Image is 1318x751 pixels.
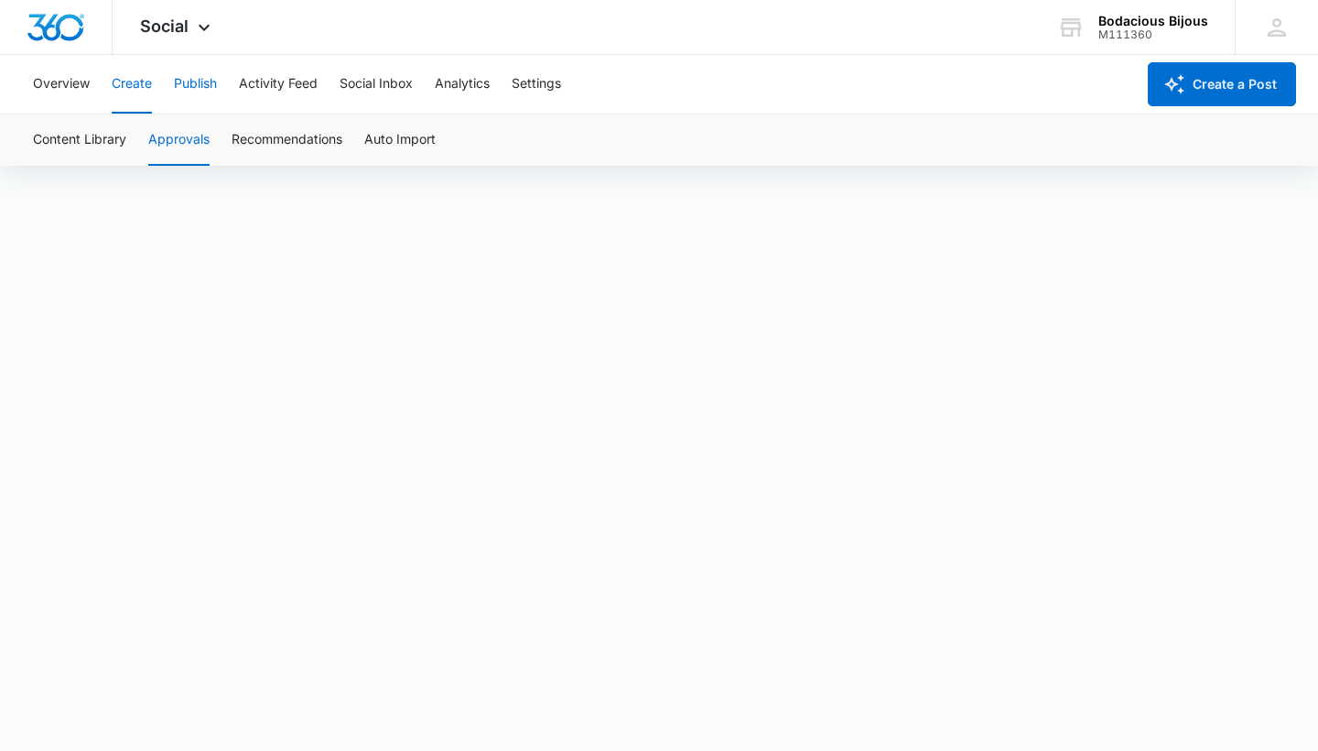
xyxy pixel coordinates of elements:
[1098,28,1208,41] div: account id
[174,55,217,114] button: Publish
[232,114,342,166] button: Recommendations
[112,55,152,114] button: Create
[1098,14,1208,28] div: account name
[140,16,189,36] span: Social
[33,114,126,166] button: Content Library
[239,55,318,114] button: Activity Feed
[148,114,210,166] button: Approvals
[33,55,90,114] button: Overview
[512,55,561,114] button: Settings
[364,114,436,166] button: Auto Import
[1148,62,1296,106] button: Create a Post
[340,55,413,114] button: Social Inbox
[435,55,490,114] button: Analytics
